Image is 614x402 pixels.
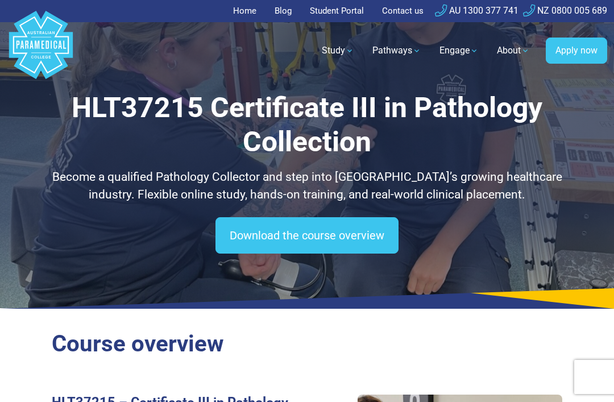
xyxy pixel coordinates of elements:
a: Engage [433,35,486,67]
h2: Course overview [52,330,562,358]
a: Download the course overview [215,217,399,254]
a: Australian Paramedical College [7,22,75,80]
a: NZ 0800 005 689 [523,5,607,16]
a: Apply now [546,38,607,64]
a: Pathways [366,35,428,67]
a: AU 1300 377 741 [435,5,518,16]
h1: HLT37215 Certificate III in Pathology Collection [52,91,562,159]
a: Study [315,35,361,67]
a: About [490,35,537,67]
p: Become a qualified Pathology Collector and step into [GEOGRAPHIC_DATA]’s growing healthcare indus... [52,168,562,204]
